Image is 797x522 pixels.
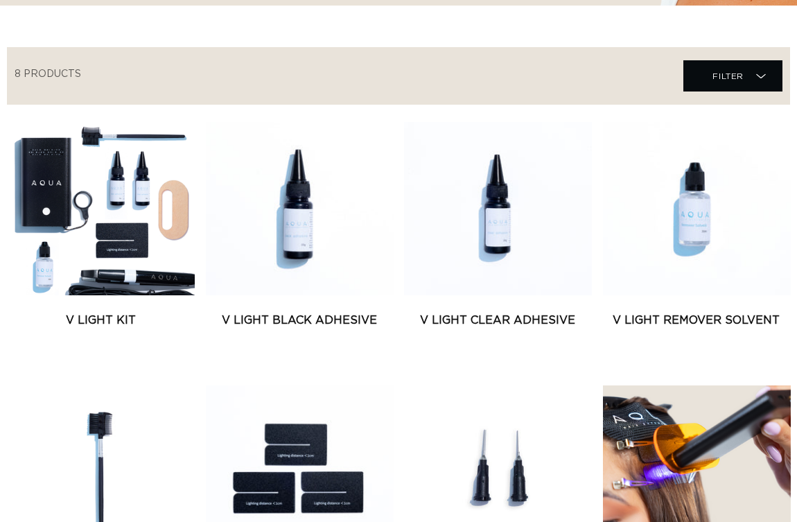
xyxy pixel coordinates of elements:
span: 8 products [15,69,81,79]
a: V Light Black Adhesive [206,312,394,329]
span: Filter [712,63,744,89]
iframe: Chat Widget [728,455,797,522]
a: V Light Kit [7,312,195,329]
summary: Filter [683,60,782,92]
a: V Light Remover Solvent [603,312,791,329]
a: V Light Clear Adhesive [404,312,592,329]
